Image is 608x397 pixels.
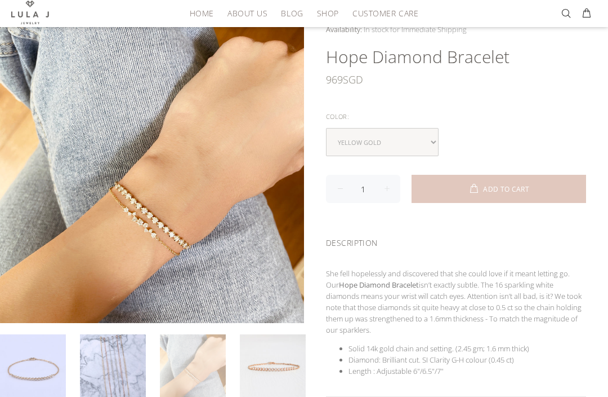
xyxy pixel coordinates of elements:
span: In stock for Immediate Shipping [364,24,467,34]
h1: Hope Diamond bracelet [326,46,586,68]
li: Length : Adjustable 6"/6.5"/7" [348,365,586,377]
span: ABOUT US [227,9,267,17]
li: Solid 14k gold chain and setting. (2.45 gm; 1.6 mm thick) [348,343,586,354]
strong: Hope Diamond Bracelet [339,280,419,290]
div: DESCRIPTION [326,223,586,259]
span: SHOP [317,9,339,17]
a: HOME [183,5,221,22]
a: ABOUT US [221,5,274,22]
p: She fell hopelessly and discovered that she could love if it meant letting go. Our isn’t exactly ... [326,268,586,336]
span: Availability: [326,24,362,34]
a: SHOP [310,5,346,22]
div: SGD [326,68,586,91]
span: ADD TO CART [483,186,529,193]
span: BLOG [281,9,303,17]
span: CUSTOMER CARE [352,9,418,17]
a: BLOG [274,5,310,22]
li: Diamond: Brilliant cut. SI Clarity G-H colour (0.45 ct) [348,354,586,365]
a: CUSTOMER CARE [346,5,418,22]
button: ADD TO CART [412,175,586,203]
span: 969 [326,68,343,91]
div: Color: [326,109,586,124]
span: HOME [190,9,214,17]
